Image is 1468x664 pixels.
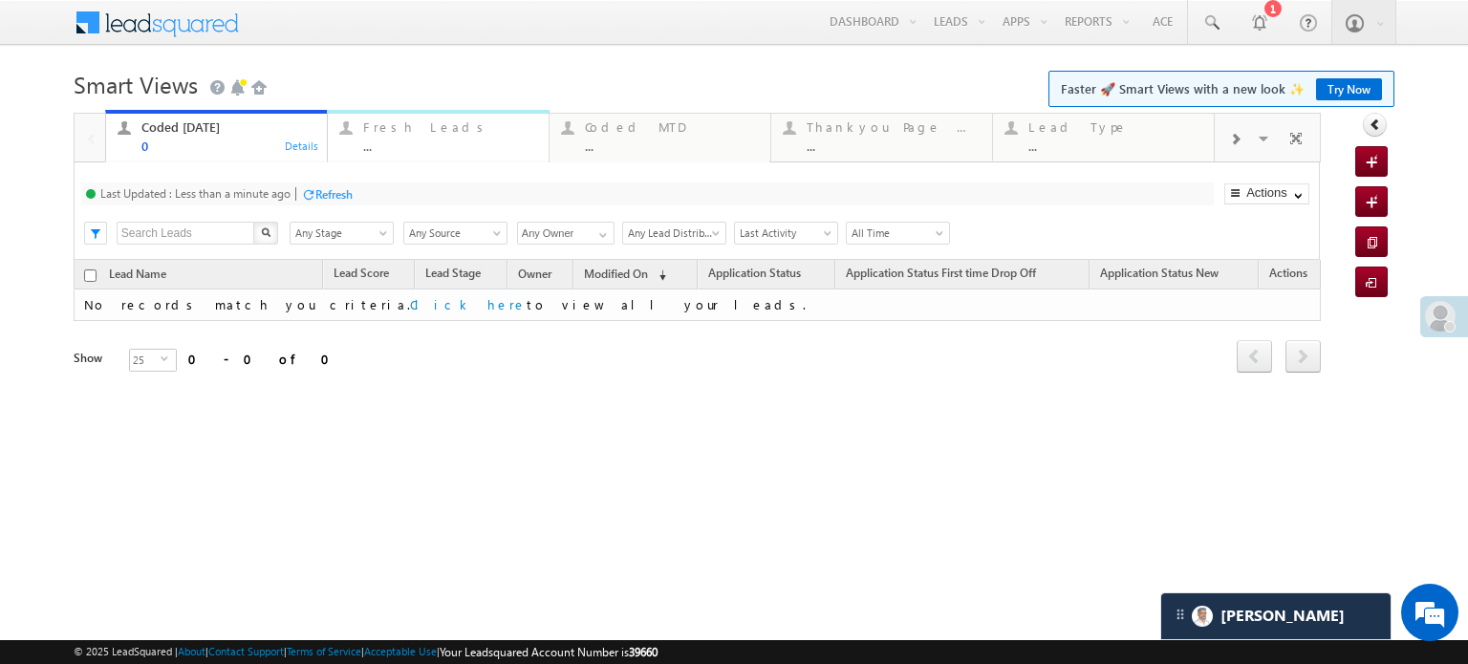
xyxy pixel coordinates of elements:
[313,10,359,55] div: Minimize live chat window
[315,187,353,202] div: Refresh
[1028,139,1202,153] div: ...
[1100,266,1219,280] span: Application Status New
[403,222,507,245] a: Any Source
[623,225,720,242] span: Any Lead Distribution
[188,348,341,370] div: 0 - 0 of 0
[141,119,315,135] div: Coded [DATE]
[404,225,501,242] span: Any Source
[1028,119,1202,135] div: Lead Type
[100,186,291,201] div: Last Updated : Less than a minute ago
[141,139,315,153] div: 0
[334,266,389,280] span: Lead Score
[1220,607,1345,625] span: Carter
[290,221,394,245] div: Lead Stage Filter
[284,137,320,154] div: Details
[1192,606,1213,627] img: Carter
[416,263,490,288] a: Lead Stage
[440,645,658,659] span: Your Leadsquared Account Number is
[161,354,176,363] span: select
[261,227,270,237] img: Search
[99,100,321,125] div: Chat with us now
[589,223,613,242] a: Show All Items
[1260,263,1317,288] span: Actions
[836,263,1046,288] a: Application Status First time Drop Off
[735,225,831,242] span: Last Activity
[518,267,551,281] span: Owner
[363,119,537,135] div: Fresh Leads
[290,222,394,245] a: Any Stage
[1237,340,1272,373] span: prev
[734,222,838,245] a: Last Activity
[287,645,361,657] a: Terms of Service
[846,266,1036,280] span: Application Status First time Drop Off
[117,222,255,245] input: Search Leads
[1285,342,1321,373] a: next
[74,69,198,99] span: Smart Views
[208,645,284,657] a: Contact Support
[363,139,537,153] div: ...
[25,177,349,503] textarea: Type your message and hit 'Enter'
[708,266,801,280] span: Application Status
[585,119,759,135] div: Coded MTD
[425,266,481,280] span: Lead Stage
[84,269,97,282] input: Check all records
[178,645,205,657] a: About
[622,221,724,245] div: Lead Distribution Filter
[324,263,399,288] a: Lead Score
[517,222,615,245] input: Type to Search
[327,110,550,161] a: Fresh Leads...
[1237,342,1272,373] a: prev
[74,289,1321,321] td: No records match you criteria. to view all your leads.
[770,114,993,161] a: Thankyou Page leads...
[992,114,1215,161] a: Lead Type...
[846,222,950,245] a: All Time
[629,645,658,659] span: 39660
[574,263,676,288] a: Modified On (sorted descending)
[807,119,981,135] div: Thankyou Page leads
[291,225,387,242] span: Any Stage
[699,263,810,288] a: Application Status
[410,296,527,312] a: Click here
[1224,183,1309,204] button: Actions
[622,222,726,245] a: Any Lead Distribution
[549,114,771,161] a: Coded MTD...
[130,350,161,371] span: 25
[847,225,943,242] span: All Time
[364,645,437,657] a: Acceptable Use
[1061,79,1382,98] span: Faster 🚀 Smart Views with a new look ✨
[99,264,176,289] a: Lead Name
[584,267,648,281] span: Modified On
[1090,263,1228,288] a: Application Status New
[32,100,80,125] img: d_60004797649_company_0_60004797649
[1285,340,1321,373] span: next
[74,643,658,661] span: © 2025 LeadSquared | | | | |
[1173,607,1188,622] img: carter-drag
[651,268,666,283] span: (sorted descending)
[260,520,347,546] em: Start Chat
[517,221,613,245] div: Owner Filter
[74,350,114,367] div: Show
[105,110,328,163] a: Coded [DATE]0Details
[807,139,981,153] div: ...
[1160,592,1392,640] div: carter-dragCarter[PERSON_NAME]
[1316,78,1382,100] a: Try Now
[403,221,507,245] div: Lead Source Filter
[585,139,759,153] div: ...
